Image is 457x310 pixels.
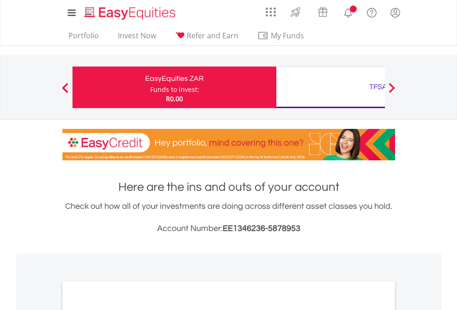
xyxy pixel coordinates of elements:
img: vouchers-v2.svg [315,5,330,19]
img: EasyCredit Promotion Banner [62,129,395,160]
span: R0.00 [166,94,183,103]
button: Next [383,87,401,97]
span: EE1346236-5878953 [223,224,300,233]
div: Check out how all of your investments are doing across different asset classes you hold. [62,200,395,235]
a: FAQ's and Support [360,2,384,21]
a: My Profile [384,2,407,23]
a: Notifications [336,2,360,21]
button: Previous [56,87,74,97]
span: Refer and Earn [187,30,238,41]
span: My Funds [257,30,318,42]
div: EasyEquities ZAR [78,72,271,85]
img: grid-menu-icon.svg [266,7,276,17]
a: Refer and Earn [171,31,242,45]
a: AppsGrid [260,2,282,17]
a: Home page [81,2,179,21]
img: EasyEquities_Logo.png [83,6,179,21]
img: thrive-v2.svg [288,5,303,19]
a: Invest Now [114,31,160,45]
h1: Here are the ins and outs of your account [62,179,395,195]
a: Portfolio [65,31,103,45]
h3: Account Number: [62,222,395,235]
div: Funds to invest: [150,85,199,94]
a: Vouchers [309,2,336,19]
